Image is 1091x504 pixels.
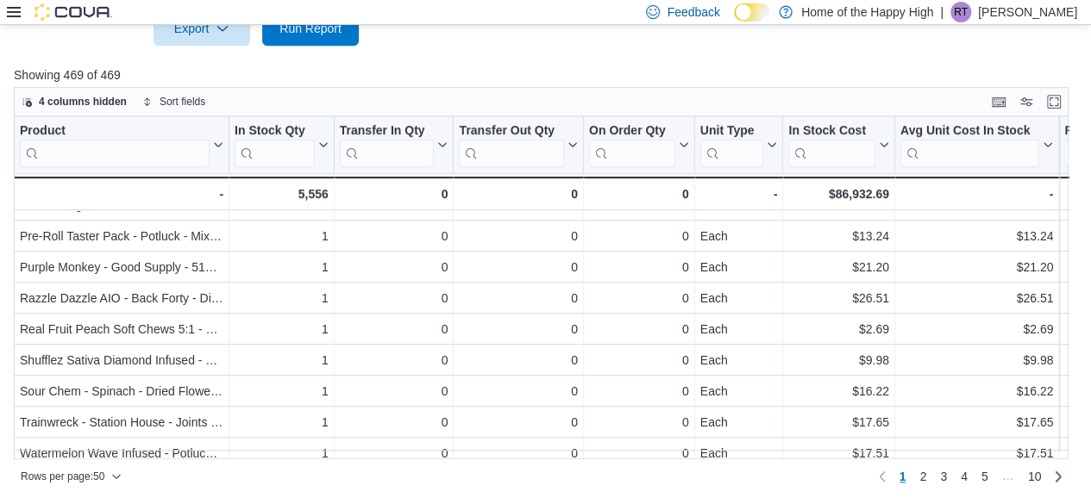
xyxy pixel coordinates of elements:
span: Feedback [667,3,719,21]
div: Each [700,381,778,401]
div: Transfer Out Qty [459,123,563,167]
button: Keyboard shortcuts [988,91,1009,112]
button: 4 columns hidden [15,91,134,112]
div: 0 [589,226,689,246]
div: - [19,184,223,204]
span: 4 [961,468,968,485]
div: 0 [589,381,689,401]
div: $21.20 [788,257,888,277]
div: Transfer In Qty [340,123,435,140]
div: Each [700,443,778,464]
div: $17.65 [900,412,1053,432]
div: Product [20,123,210,140]
p: Home of the Happy High [801,2,933,22]
span: 5 [981,468,988,485]
div: In Stock Qty [235,123,315,140]
div: In Stock Cost [788,123,875,167]
div: $13.24 [900,226,1053,246]
div: 0 [340,226,448,246]
div: $21.20 [900,257,1053,277]
nav: Pagination for preceding grid [872,463,1069,490]
span: Sort fields [160,95,205,109]
a: Page 4 of 10 [954,463,975,490]
div: Purple Monkey - Good Supply - 510 Cartridges - 1mL [20,257,223,277]
div: 1 [235,443,329,464]
input: Dark Mode [734,3,770,22]
a: Next page [1048,466,1069,487]
div: 1 [235,288,329,308]
a: Page 2 of 10 [912,463,933,490]
div: Razzle Dazzle AIO - Back Forty - Disposables - 0.95mL [20,288,223,308]
button: Export [154,11,250,46]
div: Each [700,319,778,339]
div: 1 [235,319,329,339]
a: Page 10 of 10 [1021,463,1049,490]
div: Shufflez Sativa Diamond Infused - Vox Popz - Variety Infused Pre-Rolled - 2 x 0.5g [20,350,223,370]
div: 1 [235,412,329,432]
button: Avg Unit Cost In Stock [900,123,1053,167]
div: Transfer Out Qty [459,123,563,140]
div: 0 [340,381,448,401]
div: 0 [340,412,448,432]
span: 2 [919,468,926,485]
div: In Stock Qty [235,123,315,167]
div: $26.51 [900,288,1053,308]
div: Each [700,350,778,370]
button: Run Report [262,11,359,46]
li: Skipping pages 6 to 9 [995,469,1021,489]
span: 3 [940,468,947,485]
div: $17.65 [788,412,888,432]
button: Rows per page:50 [14,466,129,487]
span: 10 [1028,468,1042,485]
div: On Order Qty [589,123,675,167]
button: Product [20,123,223,167]
button: Previous page [872,466,893,487]
div: - [700,184,778,204]
div: $2.69 [788,319,888,339]
div: 5,556 [235,184,329,204]
p: [PERSON_NAME] [978,2,1077,22]
div: 0 [459,350,577,370]
div: 0 [459,319,577,339]
div: Avg Unit Cost In Stock [900,123,1039,140]
div: 0 [589,350,689,370]
div: Watermelon Wave Infused - Potluck - Infused Pre-Rolled - 3 x 0.5g [20,443,223,464]
div: 0 [459,443,577,464]
div: Avg Unit Cost In Stock [900,123,1039,167]
ul: Pagination for preceding grid [893,463,1049,490]
div: 0 [589,412,689,432]
div: $17.51 [900,443,1053,464]
div: 0 [459,184,577,204]
div: Trainwreck - Station House - Joints - 6 x 0.5g [20,412,223,432]
p: Showing 469 of 469 [14,66,1080,84]
div: Product [20,123,210,167]
p: | [940,2,944,22]
div: $13.24 [788,226,888,246]
div: Unit Type [700,123,764,167]
button: In Stock Cost [788,123,888,167]
div: - [900,184,1053,204]
div: 0 [589,184,689,204]
div: 1 [235,350,329,370]
div: 0 [459,412,577,432]
div: $17.51 [788,443,888,464]
div: 1 [235,381,329,401]
div: 0 [340,443,448,464]
div: 0 [589,319,689,339]
div: $2.69 [900,319,1053,339]
div: 1 [235,226,329,246]
button: Transfer In Qty [340,123,448,167]
div: On Order Qty [589,123,675,140]
div: 0 [459,257,577,277]
a: Page 5 of 10 [975,463,995,490]
div: In Stock Cost [788,123,875,140]
img: Cova [34,3,112,21]
button: Unit Type [700,123,778,167]
div: $9.98 [900,350,1053,370]
div: $86,932.69 [788,184,888,204]
div: 0 [459,288,577,308]
div: $16.22 [900,381,1053,401]
div: 0 [340,350,448,370]
div: 0 [589,257,689,277]
div: 0 [459,381,577,401]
